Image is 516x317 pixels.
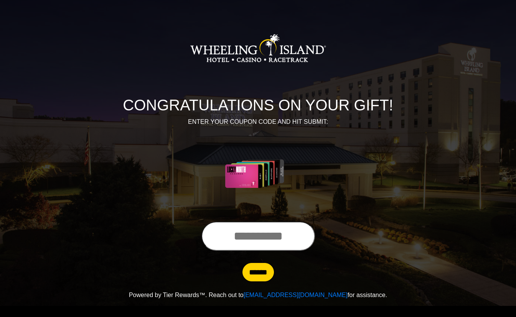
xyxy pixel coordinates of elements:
[190,10,326,87] img: Logo
[244,292,348,298] a: [EMAIL_ADDRESS][DOMAIN_NAME]
[45,96,471,114] h1: CONGRATULATIONS ON YOUR GIFT!
[207,136,309,212] img: Center Image
[45,117,471,126] p: ENTER YOUR COUPON CODE AND HIT SUBMIT:
[129,292,387,298] span: Powered by Tier Rewards™. Reach out to for assistance.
